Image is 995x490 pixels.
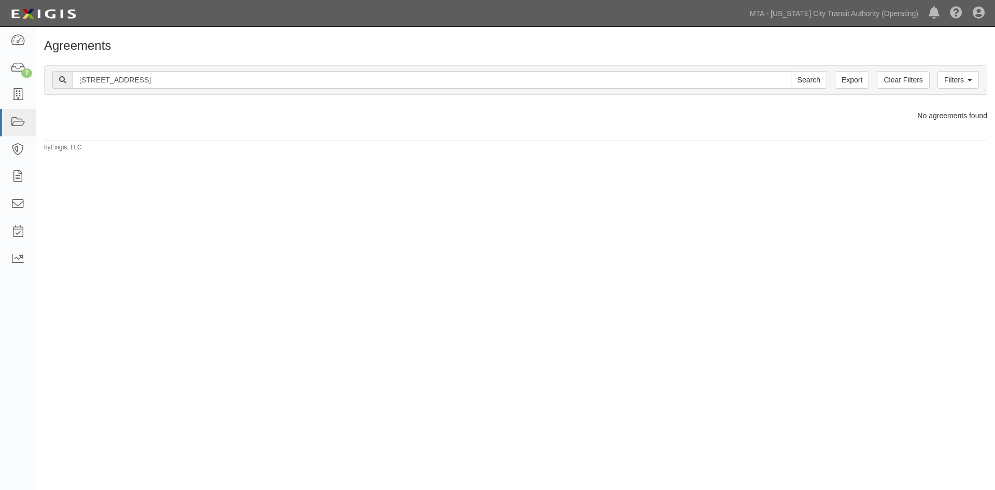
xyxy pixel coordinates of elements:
[51,144,82,151] a: Exigis, LLC
[8,5,79,23] img: logo-5460c22ac91f19d4615b14bd174203de0afe785f0fc80cf4dbbc73dc1793850b.png
[745,3,923,24] a: MTA - [US_STATE] City Transit Authority (Operating)
[937,71,979,89] a: Filters
[877,71,929,89] a: Clear Filters
[73,71,791,89] input: Search
[950,7,962,20] i: Help Center - Complianz
[44,143,82,152] small: by
[21,68,32,78] div: 7
[36,110,995,121] div: No agreements found
[835,71,869,89] a: Export
[791,71,827,89] input: Search
[44,39,987,52] h1: Agreements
